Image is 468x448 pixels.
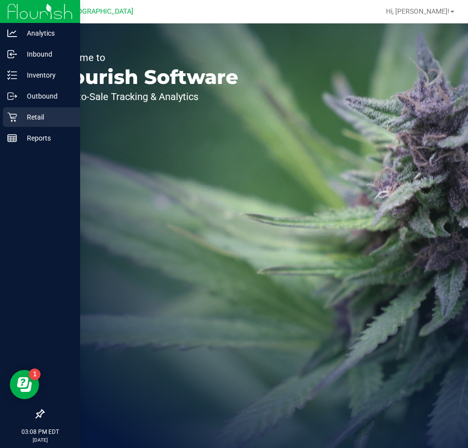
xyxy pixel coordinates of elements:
[7,112,17,122] inline-svg: Retail
[17,90,76,102] p: Outbound
[7,70,17,80] inline-svg: Inventory
[7,49,17,59] inline-svg: Inbound
[17,48,76,60] p: Inbound
[7,28,17,38] inline-svg: Analytics
[53,67,238,87] p: Flourish Software
[53,92,238,102] p: Seed-to-Sale Tracking & Analytics
[29,368,41,380] iframe: Resource center unread badge
[53,53,238,62] p: Welcome to
[4,428,76,436] p: 03:08 PM EDT
[386,7,449,15] span: Hi, [PERSON_NAME]!
[17,132,76,144] p: Reports
[66,7,133,16] span: [GEOGRAPHIC_DATA]
[4,436,76,444] p: [DATE]
[7,91,17,101] inline-svg: Outbound
[7,133,17,143] inline-svg: Reports
[10,370,39,399] iframe: Resource center
[17,111,76,123] p: Retail
[17,27,76,39] p: Analytics
[17,69,76,81] p: Inventory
